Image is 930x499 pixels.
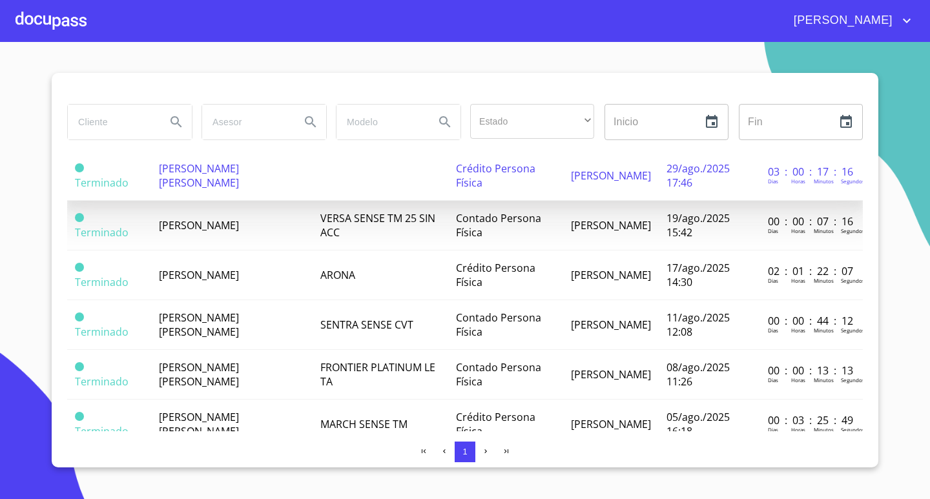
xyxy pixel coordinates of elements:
[814,327,834,334] p: Minutos
[666,211,730,239] span: 19/ago./2025 15:42
[571,168,651,183] span: [PERSON_NAME]
[841,178,865,185] p: Segundos
[768,165,855,179] p: 03 : 00 : 17 : 16
[841,327,865,334] p: Segundos
[571,218,651,232] span: [PERSON_NAME]
[75,325,129,339] span: Terminado
[75,263,84,272] span: Terminado
[768,227,778,234] p: Dias
[75,275,129,289] span: Terminado
[784,10,914,31] button: account of current user
[336,105,424,139] input: search
[320,318,413,332] span: SENTRA SENSE CVT
[456,161,535,190] span: Crédito Persona Física
[768,376,778,383] p: Dias
[159,311,239,339] span: [PERSON_NAME] [PERSON_NAME]
[159,268,239,282] span: [PERSON_NAME]
[320,417,408,431] span: MARCH SENSE TM
[320,211,435,239] span: VERSA SENSE TM 25 SIN ACC
[768,426,778,433] p: Dias
[571,268,651,282] span: [PERSON_NAME]
[75,213,84,222] span: Terminado
[75,312,84,321] span: Terminado
[68,105,156,139] input: search
[841,227,865,234] p: Segundos
[666,360,730,389] span: 08/ago./2025 11:26
[462,447,467,456] span: 1
[320,268,355,282] span: ARONA
[791,327,805,334] p: Horas
[75,362,84,371] span: Terminado
[666,311,730,339] span: 11/ago./2025 12:08
[768,314,855,328] p: 00 : 00 : 44 : 12
[784,10,899,31] span: [PERSON_NAME]
[768,327,778,334] p: Dias
[768,214,855,229] p: 00 : 00 : 07 : 16
[161,107,192,137] button: Search
[159,360,239,389] span: [PERSON_NAME] [PERSON_NAME]
[791,227,805,234] p: Horas
[470,104,594,139] div: ​
[456,410,535,438] span: Crédito Persona Física
[791,426,805,433] p: Horas
[456,261,535,289] span: Crédito Persona Física
[791,277,805,284] p: Horas
[841,426,865,433] p: Segundos
[666,161,730,190] span: 29/ago./2025 17:46
[791,178,805,185] p: Horas
[75,225,129,239] span: Terminado
[768,277,778,284] p: Dias
[814,376,834,383] p: Minutos
[202,105,290,139] input: search
[571,417,651,431] span: [PERSON_NAME]
[75,163,84,172] span: Terminado
[571,318,651,332] span: [PERSON_NAME]
[841,277,865,284] p: Segundos
[666,410,730,438] span: 05/ago./2025 16:18
[841,376,865,383] p: Segundos
[159,218,239,232] span: [PERSON_NAME]
[429,107,460,137] button: Search
[571,367,651,382] span: [PERSON_NAME]
[75,412,84,421] span: Terminado
[456,211,541,239] span: Contado Persona Física
[814,178,834,185] p: Minutos
[75,176,129,190] span: Terminado
[75,374,129,389] span: Terminado
[320,360,435,389] span: FRONTIER PLATINUM LE TA
[814,277,834,284] p: Minutos
[791,376,805,383] p: Horas
[666,261,730,289] span: 17/ago./2025 14:30
[456,311,541,339] span: Contado Persona Física
[295,107,326,137] button: Search
[768,363,855,378] p: 00 : 00 : 13 : 13
[768,264,855,278] p: 02 : 01 : 22 : 07
[455,442,475,462] button: 1
[814,426,834,433] p: Minutos
[75,424,129,438] span: Terminado
[768,413,855,427] p: 00 : 03 : 25 : 49
[159,410,239,438] span: [PERSON_NAME] [PERSON_NAME]
[159,161,239,190] span: [PERSON_NAME] [PERSON_NAME]
[814,227,834,234] p: Minutos
[768,178,778,185] p: Dias
[456,360,541,389] span: Contado Persona Física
